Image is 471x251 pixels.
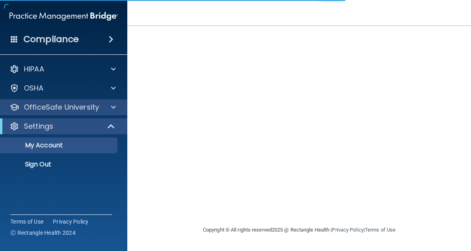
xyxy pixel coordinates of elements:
[24,102,99,112] p: OfficeSafe University
[333,195,461,226] iframe: Drift Widget Chat Controller
[53,218,89,226] a: Privacy Policy
[10,8,118,24] img: PMB logo
[365,227,395,233] a: Terms of Use
[10,218,43,226] a: Terms of Use
[10,122,115,131] a: Settings
[23,34,79,45] h4: Compliance
[10,102,116,112] a: OfficeSafe University
[10,64,116,74] a: HIPAA
[332,227,363,233] a: Privacy Policy
[24,122,53,131] p: Settings
[10,229,76,237] span: Ⓒ Rectangle Health 2024
[154,217,444,243] div: Copyright © All rights reserved 2025 @ Rectangle Health | |
[24,83,44,93] p: OSHA
[24,64,44,74] p: HIPAA
[10,83,116,93] a: OSHA
[5,141,114,149] p: My Account
[5,160,114,168] p: Sign Out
